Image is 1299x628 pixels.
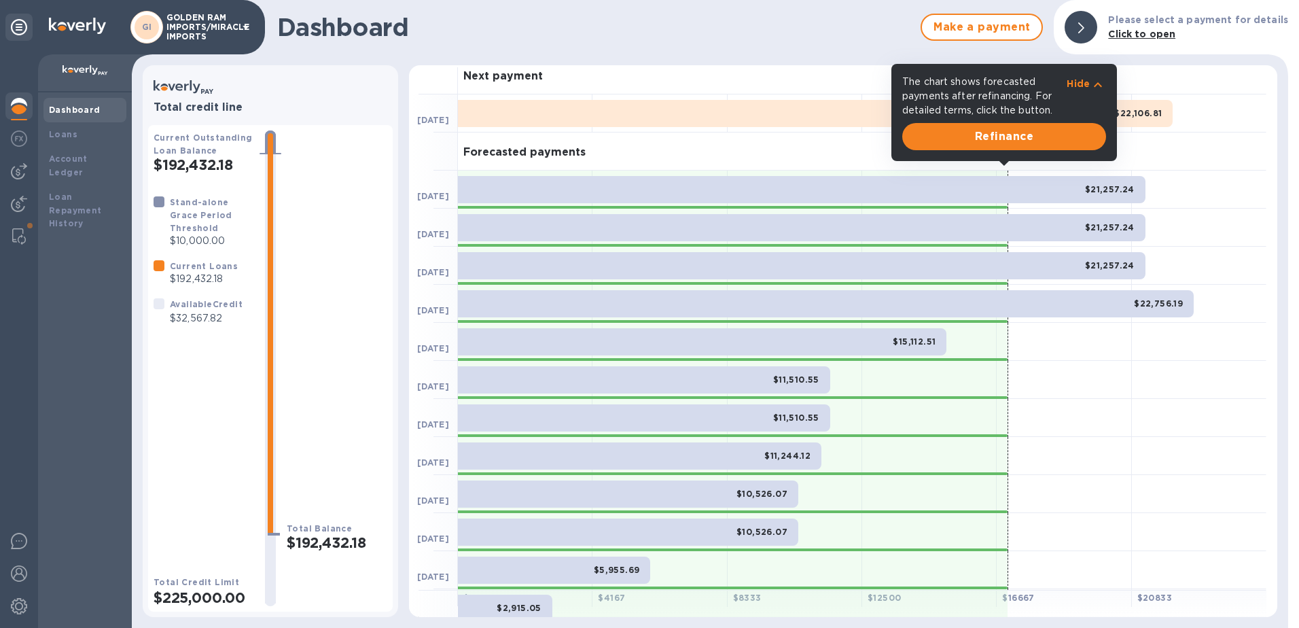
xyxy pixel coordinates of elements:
[417,305,449,315] b: [DATE]
[154,133,253,156] b: Current Outstanding Loan Balance
[1114,108,1162,118] b: $22,106.81
[170,272,238,286] p: $192,432.18
[5,14,33,41] div: Unpin categories
[902,123,1106,150] button: Refinance
[1002,593,1034,603] b: $ 16667
[497,603,541,613] b: $2,915.05
[773,413,819,423] b: $11,510.55
[154,101,387,114] h3: Total credit line
[170,261,238,271] b: Current Loans
[166,13,234,41] p: GOLDEN RAM IMPORTS/MIRACLE IMPORTS
[49,129,77,139] b: Loans
[1085,222,1135,232] b: $21,257.24
[417,381,449,391] b: [DATE]
[49,192,102,229] b: Loan Repayment History
[417,534,449,544] b: [DATE]
[594,565,640,575] b: $5,955.69
[463,70,543,83] h3: Next payment
[417,419,449,430] b: [DATE]
[417,267,449,277] b: [DATE]
[287,523,352,534] b: Total Balance
[1108,14,1288,25] b: Please select a payment for details
[142,22,152,32] b: GI
[913,128,1095,145] span: Refinance
[1137,593,1172,603] b: $ 20833
[49,154,88,177] b: Account Ledger
[1108,29,1175,39] b: Click to open
[1067,77,1106,90] button: Hide
[11,130,27,147] img: Foreign exchange
[736,489,787,499] b: $10,526.07
[417,457,449,468] b: [DATE]
[1134,298,1183,309] b: $22,756.19
[417,495,449,506] b: [DATE]
[902,75,1067,118] p: The chart shows forecasted payments after refinancing. For detailed terms, click the button.
[1085,184,1135,194] b: $21,257.24
[170,311,243,326] p: $32,567.82
[277,13,914,41] h1: Dashboard
[49,18,106,34] img: Logo
[1085,260,1135,271] b: $21,257.24
[1067,77,1090,90] p: Hide
[154,589,254,606] h2: $225,000.00
[417,572,449,582] b: [DATE]
[417,343,449,353] b: [DATE]
[463,146,586,159] h3: Forecasted payments
[154,577,239,587] b: Total Credit Limit
[764,451,811,461] b: $11,244.12
[49,105,101,115] b: Dashboard
[417,115,449,125] b: [DATE]
[933,19,1031,35] span: Make a payment
[287,534,387,551] h2: $192,432.18
[736,527,787,537] b: $10,526.07
[170,197,232,233] b: Stand-alone Grace Period Threshold
[921,14,1043,41] button: Make a payment
[893,336,936,347] b: $15,112.51
[417,229,449,239] b: [DATE]
[170,234,254,248] p: $10,000.00
[773,374,819,385] b: $11,510.55
[170,299,243,309] b: Available Credit
[154,156,254,173] h2: $192,432.18
[417,191,449,201] b: [DATE]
